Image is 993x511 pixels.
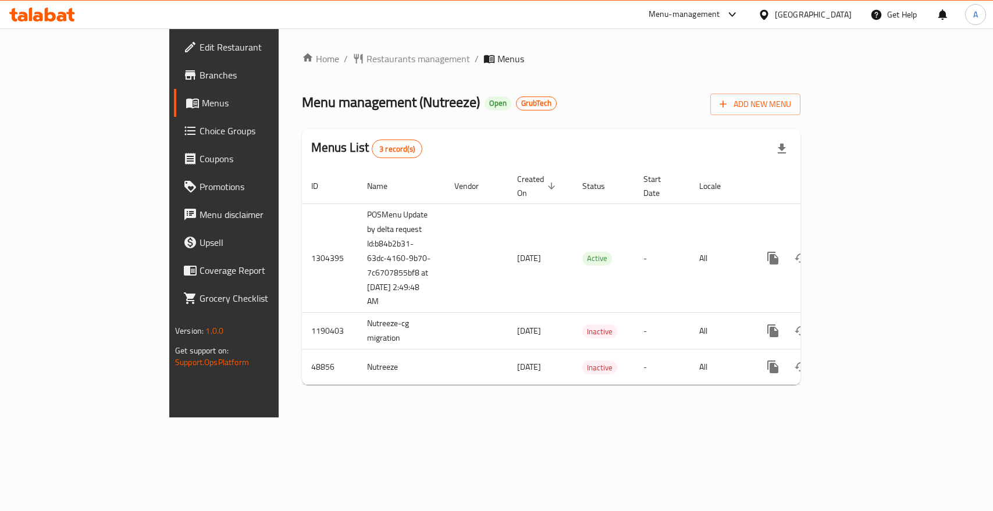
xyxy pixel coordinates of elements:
[200,291,326,305] span: Grocery Checklist
[311,139,422,158] h2: Menus List
[174,201,335,228] a: Menu disclaimer
[372,140,422,158] div: Total records count
[200,180,326,194] span: Promotions
[174,284,335,312] a: Grocery Checklist
[302,169,880,385] table: enhanced table
[344,52,348,66] li: /
[517,359,541,374] span: [DATE]
[200,68,326,82] span: Branches
[175,355,249,370] a: Support.OpsPlatform
[200,40,326,54] span: Edit Restaurant
[302,89,480,115] span: Menu management ( Nutreeze )
[690,203,750,313] td: All
[517,323,541,338] span: [DATE]
[582,252,612,266] div: Active
[174,33,335,61] a: Edit Restaurant
[367,179,403,193] span: Name
[649,8,720,22] div: Menu-management
[475,52,479,66] li: /
[302,52,800,66] nav: breadcrumb
[485,97,511,110] div: Open
[454,179,494,193] span: Vendor
[973,8,978,21] span: A
[699,179,736,193] span: Locale
[517,251,541,266] span: [DATE]
[200,263,326,277] span: Coverage Report
[200,152,326,166] span: Coupons
[174,256,335,284] a: Coverage Report
[787,353,815,381] button: Change Status
[174,145,335,173] a: Coupons
[175,323,204,338] span: Version:
[174,61,335,89] a: Branches
[200,124,326,138] span: Choice Groups
[720,97,791,112] span: Add New Menu
[175,343,229,358] span: Get support on:
[775,8,852,21] div: [GEOGRAPHIC_DATA]
[358,203,445,313] td: POSMenu Update by delta request Id:b84b2b31-63dc-4160-9b70-7c6707855bf8 at [DATE] 2:49:48 AM
[582,361,617,374] span: Inactive
[759,317,787,345] button: more
[750,169,880,204] th: Actions
[174,173,335,201] a: Promotions
[690,313,750,349] td: All
[768,135,796,163] div: Export file
[311,179,333,193] span: ID
[485,98,511,108] span: Open
[200,235,326,249] span: Upsell
[759,353,787,381] button: more
[690,349,750,385] td: All
[202,96,326,110] span: Menus
[759,244,787,272] button: more
[634,203,690,313] td: -
[174,117,335,145] a: Choice Groups
[643,172,676,200] span: Start Date
[710,94,800,115] button: Add New Menu
[582,325,617,338] span: Inactive
[174,228,335,256] a: Upsell
[517,172,559,200] span: Created On
[497,52,524,66] span: Menus
[353,52,470,66] a: Restaurants management
[205,323,223,338] span: 1.0.0
[358,313,445,349] td: Nutreeze-cg migration
[582,179,620,193] span: Status
[634,313,690,349] td: -
[582,252,612,265] span: Active
[787,317,815,345] button: Change Status
[174,89,335,117] a: Menus
[358,349,445,385] td: Nutreeze
[517,98,556,108] span: GrubTech
[366,52,470,66] span: Restaurants management
[200,208,326,221] span: Menu disclaimer
[634,349,690,385] td: -
[372,144,422,155] span: 3 record(s)
[787,244,815,272] button: Change Status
